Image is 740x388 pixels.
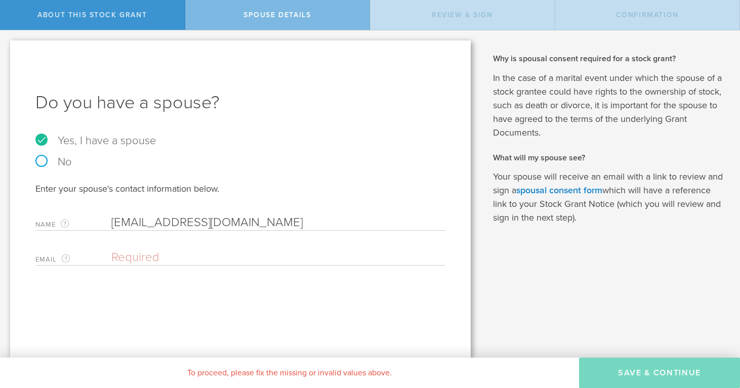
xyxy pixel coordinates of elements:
[35,183,445,195] div: Enter your spouse's contact information below.
[35,91,445,115] h1: Do you have a spouse?
[493,170,725,225] p: Your spouse will receive an email with a link to review and sign a which will have a reference li...
[35,135,445,146] label: Yes, I have a spouse
[493,152,725,163] h2: What will my spouse see?
[516,185,602,196] a: spousal consent form
[493,53,725,64] h2: Why is spousal consent required for a stock grant?
[111,250,440,265] input: Required
[35,253,111,265] label: Email
[111,215,440,230] input: Required
[243,11,311,19] span: Spouse Details
[35,219,111,230] label: Name
[579,358,740,388] button: Save & Continue
[432,11,493,19] span: Review & Sign
[37,11,147,19] span: About this stock grant
[35,156,445,167] label: No
[493,71,725,140] p: In the case of a marital event under which the spouse of a stock grantee could have rights to the...
[616,11,679,19] span: Confirmation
